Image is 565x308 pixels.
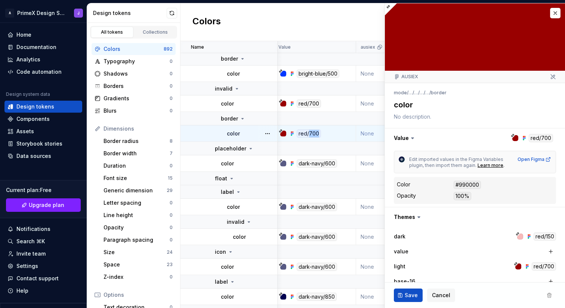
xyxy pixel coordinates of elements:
p: placeholder [215,145,246,152]
div: Search ⌘K [16,238,45,245]
div: Code automation [16,68,62,76]
li: / [429,90,431,95]
div: Color [397,181,410,188]
button: Save [394,289,423,302]
a: Size24 [101,246,176,258]
a: Assets [4,125,82,137]
a: Generic dimension29 [101,185,176,196]
p: color [233,233,246,241]
a: Opacity0 [101,222,176,234]
div: Options [104,291,173,299]
div: Font size [104,174,168,182]
div: 892 [164,46,173,52]
a: Blurs0 [92,105,176,117]
div: red/700 [297,129,321,138]
div: #990000 [454,181,481,189]
a: Borders0 [92,80,176,92]
a: Storybook stories [4,138,82,150]
td: None [356,125,438,142]
div: Storybook stories [16,140,62,147]
label: base-16 [394,278,415,285]
button: Notifications [4,223,82,235]
p: ausiex [361,44,375,50]
a: Z-index0 [101,271,176,283]
div: bright-blue/500 [297,70,339,78]
div: 0 [170,163,173,169]
div: 0 [170,83,173,89]
div: 0 [170,95,173,101]
td: None [356,259,438,275]
button: Cancel [427,289,455,302]
div: dark-navy/600 [297,263,337,271]
div: dark-navy/850 [297,293,337,301]
div: PrimeX Design System [17,9,65,17]
label: dark [394,233,405,240]
div: 0 [170,225,173,231]
div: red/150 [534,232,556,241]
p: float [215,175,227,182]
div: 23 [167,262,173,268]
li: … [425,90,429,95]
li: / [407,90,408,95]
div: Shadows [104,70,170,77]
h2: Colors [192,15,221,29]
a: Gradients0 [92,92,176,104]
div: Blurs [104,107,170,115]
div: 0 [170,200,173,206]
div: red/700 [297,100,321,108]
div: Documentation [16,43,56,51]
td: None [356,199,438,215]
div: 8 [170,138,173,144]
a: Open Figma [518,156,551,162]
div: Collections [137,29,174,35]
a: Documentation [4,41,82,53]
textarea: color [392,98,555,112]
div: Typography [104,58,170,65]
div: AUSIEX [394,74,418,80]
div: Line height [104,211,170,219]
a: Border width7 [101,147,176,159]
a: Space23 [101,259,176,271]
div: 0 [170,58,173,64]
p: invalid [215,85,232,92]
div: Letter spacing [104,199,170,207]
a: Learn more [478,162,503,168]
div: Notifications [16,225,50,233]
button: Contact support [4,272,82,284]
p: color [227,130,240,137]
div: Paragraph spacing [104,236,170,244]
a: Design tokens [4,101,82,113]
div: 7 [170,150,173,156]
li: / [418,90,420,95]
div: Assets [16,128,34,135]
a: Invite team [4,248,82,260]
button: Search ⌘K [4,235,82,247]
div: A [5,9,14,18]
td: None [356,289,438,305]
p: border [221,55,238,62]
a: Colors892 [92,43,176,55]
span: Edit imported values in the Figma Variables plugin, then import them again. [409,156,504,168]
li: … [408,90,413,95]
div: Contact support [16,275,59,282]
td: None [356,229,438,245]
div: Settings [16,262,38,270]
a: Analytics [4,54,82,65]
div: Size [104,248,167,256]
span: Upgrade plan [29,201,64,209]
div: 0 [170,212,173,218]
div: Generic dimension [104,187,167,194]
p: icon [215,248,226,256]
div: 15 [168,175,173,181]
div: 0 [170,274,173,280]
td: None [356,155,438,172]
div: 29 [167,187,173,193]
div: Dimensions [104,125,173,132]
div: All tokens [93,29,131,35]
div: Border radius [104,137,170,145]
div: Colors [104,45,164,53]
div: Help [16,287,28,295]
span: Save [405,292,418,299]
li: mode [394,90,407,95]
div: 24 [167,249,173,255]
